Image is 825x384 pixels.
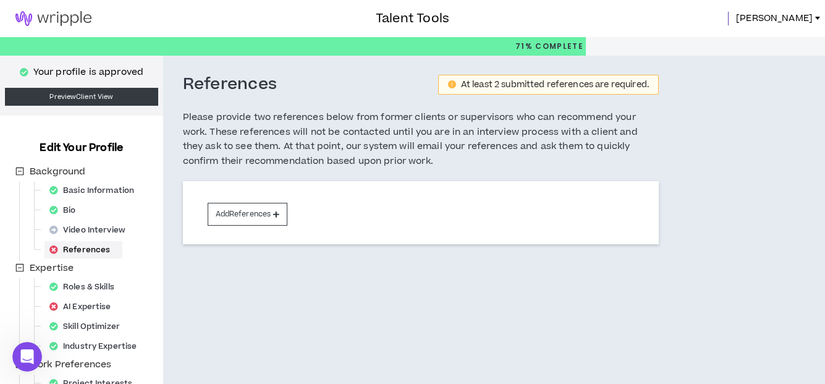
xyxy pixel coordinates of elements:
span: [PERSON_NAME] [736,12,813,25]
span: Background [27,164,88,179]
h5: Please provide two references below from former clients or supervisors who can recommend your wor... [183,110,659,169]
p: 71% [515,37,583,56]
span: minus-square [15,167,24,176]
span: Expertise [30,262,74,275]
iframe: Intercom live chat [12,342,42,372]
h3: Talent Tools [376,9,449,28]
h3: References [183,74,277,95]
p: Your profile is approved [33,66,143,79]
div: Basic Information [44,182,146,199]
span: Complete [533,41,583,52]
button: AddReferences [208,203,288,226]
div: Industry Expertise [44,338,149,355]
div: AI Expertise [44,298,124,315]
h3: Edit Your Profile [35,140,128,155]
div: References [44,241,122,258]
span: exclamation-circle [448,80,456,88]
div: Roles & Skills [44,278,127,296]
div: Skill Optimizer [44,318,132,335]
span: Expertise [27,261,76,276]
span: minus-square [15,263,24,272]
a: PreviewClient View [5,88,158,106]
span: Work Preferences [27,357,114,372]
span: Work Preferences [30,358,111,371]
div: At least 2 submitted references are required. [461,80,649,89]
div: Video Interview [44,221,138,239]
span: Background [30,165,85,178]
div: Bio [44,202,88,219]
